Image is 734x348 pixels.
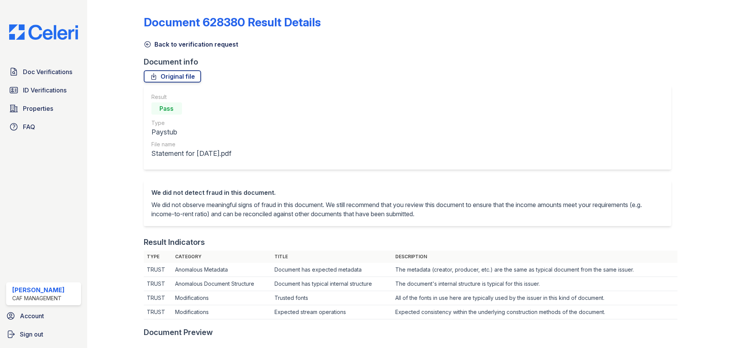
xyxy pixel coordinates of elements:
[392,291,677,305] td: All of the fonts in use here are typically used by the issuer in this kind of document.
[6,83,81,98] a: ID Verifications
[144,40,238,49] a: Back to verification request
[392,251,677,263] th: Description
[271,277,392,291] td: Document has typical internal structure
[6,119,81,134] a: FAQ
[144,263,172,277] td: TRUST
[144,327,213,338] div: Document Preview
[144,251,172,263] th: Type
[3,24,84,40] img: CE_Logo_Blue-a8612792a0a2168367f1c8372b55b34899dd931a85d93a1a3d3e32e68fde9ad4.png
[271,305,392,319] td: Expected stream operations
[172,251,271,263] th: Category
[144,291,172,305] td: TRUST
[12,295,65,302] div: CAF Management
[271,263,392,277] td: Document has expected metadata
[144,277,172,291] td: TRUST
[144,237,205,248] div: Result Indicators
[151,119,231,127] div: Type
[144,15,321,29] a: Document 628380 Result Details
[23,122,35,131] span: FAQ
[151,93,231,101] div: Result
[20,330,43,339] span: Sign out
[3,327,84,342] a: Sign out
[6,64,81,79] a: Doc Verifications
[271,251,392,263] th: Title
[12,285,65,295] div: [PERSON_NAME]
[151,188,664,197] div: We did not detect fraud in this document.
[23,86,67,95] span: ID Verifications
[392,277,677,291] td: The document's internal structure is typical for this issuer.
[392,305,677,319] td: Expected consistency within the underlying construction methods of the document.
[172,277,271,291] td: Anomalous Document Structure
[151,127,231,138] div: Paystub
[172,291,271,305] td: Modifications
[144,305,172,319] td: TRUST
[144,70,201,83] a: Original file
[172,305,271,319] td: Modifications
[151,102,182,115] div: Pass
[23,67,72,76] span: Doc Verifications
[172,263,271,277] td: Anomalous Metadata
[3,308,84,324] a: Account
[6,101,81,116] a: Properties
[144,57,677,67] div: Document info
[392,263,677,277] td: The metadata (creator, producer, etc.) are the same as typical document from the same issuer.
[271,291,392,305] td: Trusted fonts
[151,200,664,219] p: We did not observe meaningful signs of fraud in this document. We still recommend that you review...
[151,148,231,159] div: Statement for [DATE].pdf
[20,311,44,320] span: Account
[151,141,231,148] div: File name
[23,104,53,113] span: Properties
